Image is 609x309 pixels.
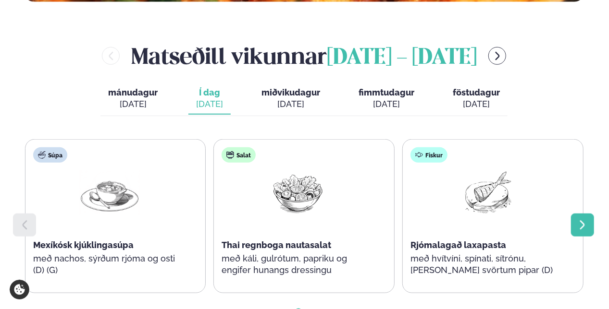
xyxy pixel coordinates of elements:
[261,98,320,110] div: [DATE]
[131,40,477,71] h2: Matseðill vikunnar
[33,253,186,276] p: með nachos, sýrðum rjóma og osti (D) (G)
[359,98,414,110] div: [DATE]
[410,147,447,163] div: Fiskur
[10,280,29,299] a: Cookie settings
[415,151,423,159] img: fish.svg
[488,47,506,65] button: menu-btn-right
[351,83,422,115] button: fimmtudagur [DATE]
[188,83,231,115] button: Í dag [DATE]
[327,48,477,69] span: [DATE] - [DATE]
[222,240,331,250] span: Thai regnboga nautasalat
[33,240,134,250] span: Mexíkósk kjúklingasúpa
[108,87,158,97] span: mánudagur
[33,147,67,163] div: Súpa
[196,87,223,98] span: Í dag
[100,83,165,115] button: mánudagur [DATE]
[267,170,329,215] img: Salad.png
[410,240,506,250] span: Rjómalagað laxapasta
[222,253,374,276] p: með káli, gulrótum, papriku og engifer hunangs dressingu
[222,147,256,163] div: Salat
[261,87,320,97] span: miðvikudagur
[410,253,563,276] p: með hvítvíni, spínati, sítrónu, [PERSON_NAME] svörtum pipar (D)
[453,98,500,110] div: [DATE]
[445,83,508,115] button: föstudagur [DATE]
[456,170,518,215] img: Fish.png
[102,47,120,65] button: menu-btn-left
[453,87,500,97] span: föstudagur
[196,98,223,110] div: [DATE]
[359,87,414,97] span: fimmtudagur
[108,98,158,110] div: [DATE]
[79,170,140,215] img: Soup.png
[226,151,234,159] img: salad.svg
[254,83,328,115] button: miðvikudagur [DATE]
[38,151,46,159] img: soup.svg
